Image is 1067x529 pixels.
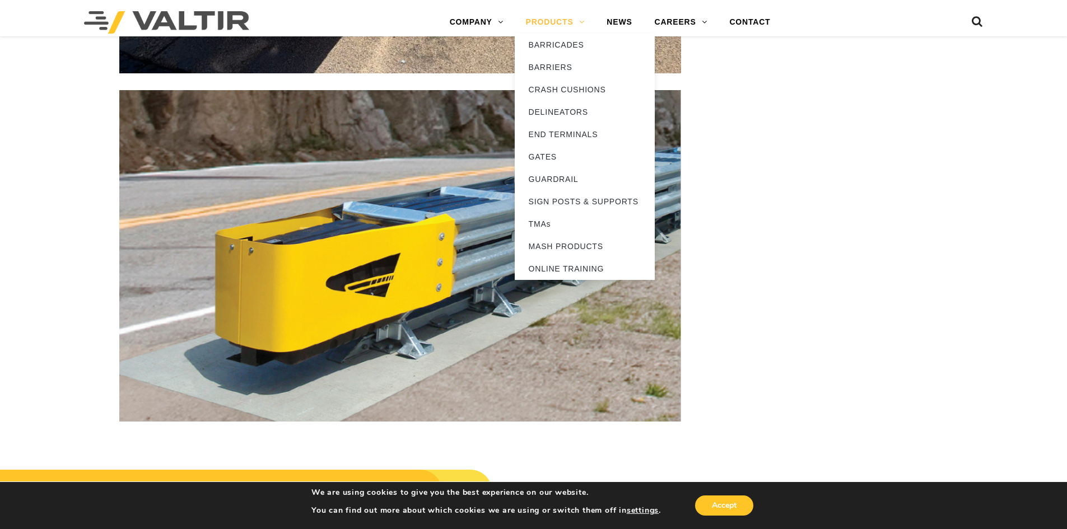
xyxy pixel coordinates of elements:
a: MASH PRODUCTS [515,235,655,258]
a: SIGN POSTS & SUPPORTS [515,190,655,213]
a: ONLINE TRAINING [515,258,655,280]
a: CONTACT [718,11,781,34]
a: TMAs [515,213,655,235]
button: settings [627,505,659,516]
a: END TERMINALS [515,123,655,146]
a: COMPANY [439,11,515,34]
a: BARRIERS [515,56,655,78]
a: GATES [515,146,655,168]
a: PRODUCTS [515,11,596,34]
a: GUARDRAIL [515,168,655,190]
a: DELINEATORS [515,101,655,123]
button: Accept [695,495,753,516]
a: CAREERS [644,11,719,34]
p: We are using cookies to give you the best experience on our website. [311,488,661,498]
p: You can find out more about which cookies we are using or switch them off in . [311,505,661,516]
a: NEWS [595,11,643,34]
img: Valtir [84,11,249,34]
a: BARRICADES [515,34,655,56]
a: CRASH CUSHIONS [515,78,655,101]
